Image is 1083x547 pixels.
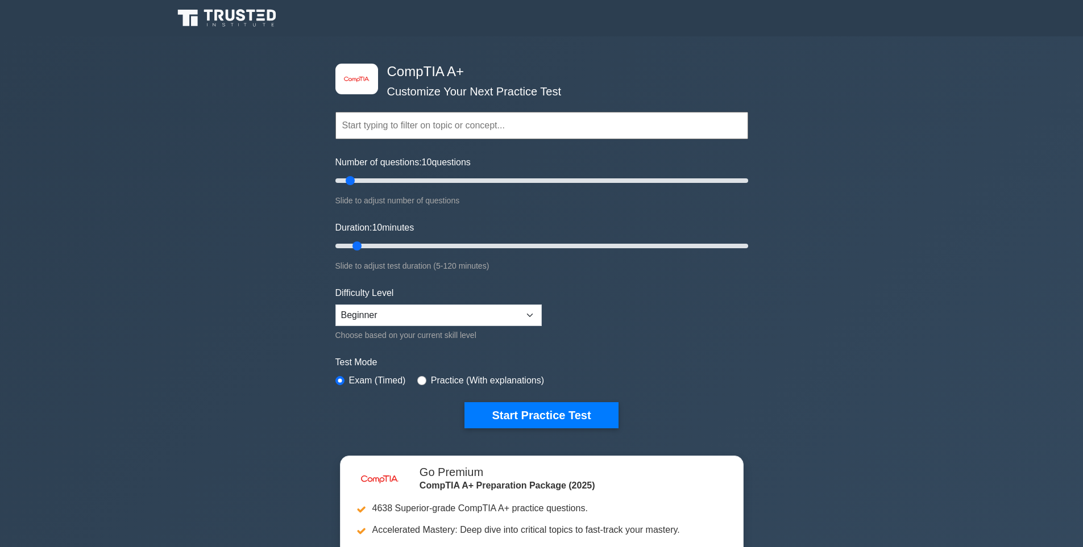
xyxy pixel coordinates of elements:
label: Difficulty Level [335,286,394,300]
div: Slide to adjust number of questions [335,194,748,207]
input: Start typing to filter on topic or concept... [335,112,748,139]
span: 10 [372,223,382,232]
label: Number of questions: questions [335,156,471,169]
label: Exam (Timed) [349,374,406,387]
label: Test Mode [335,356,748,369]
label: Practice (With explanations) [431,374,544,387]
span: 10 [422,157,432,167]
label: Duration: minutes [335,221,414,235]
button: Start Practice Test [464,402,618,428]
div: Choose based on your current skill level [335,328,542,342]
h4: CompTIA A+ [383,64,692,80]
div: Slide to adjust test duration (5-120 minutes) [335,259,748,273]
